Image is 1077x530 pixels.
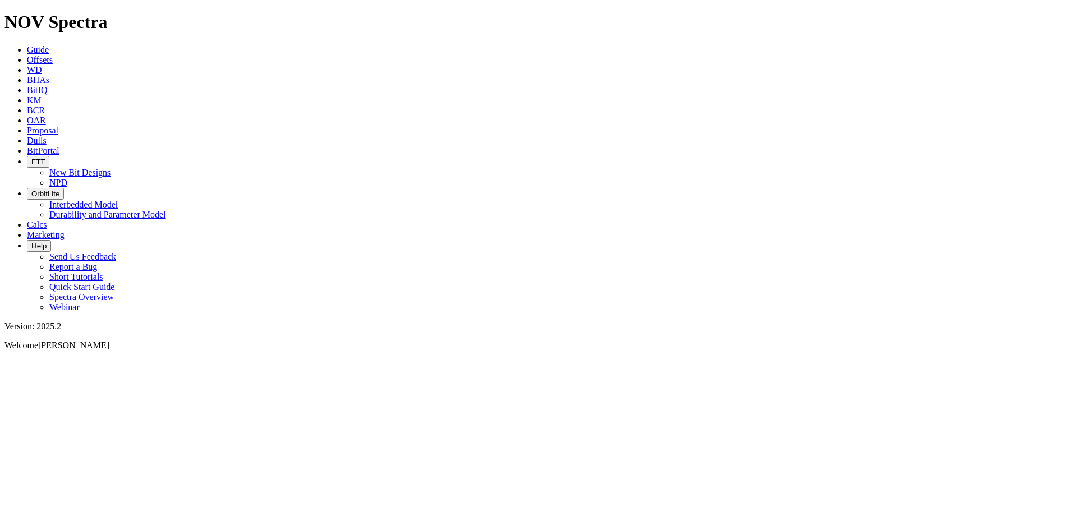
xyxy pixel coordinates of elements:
span: [PERSON_NAME] [38,340,109,350]
a: Dulls [27,136,47,145]
a: Report a Bug [49,262,97,271]
a: Calcs [27,220,47,229]
a: New Bit Designs [49,168,111,177]
a: WD [27,65,42,75]
span: Help [31,242,47,250]
a: KM [27,95,42,105]
h1: NOV Spectra [4,12,1073,33]
a: Quick Start Guide [49,282,114,292]
button: OrbitLite [27,188,64,200]
button: Help [27,240,51,252]
span: OrbitLite [31,190,59,198]
a: Spectra Overview [49,292,114,302]
a: OAR [27,116,46,125]
a: Interbedded Model [49,200,118,209]
a: Send Us Feedback [49,252,116,261]
p: Welcome [4,340,1073,351]
a: Marketing [27,230,65,239]
a: Durability and Parameter Model [49,210,166,219]
a: Short Tutorials [49,272,103,282]
a: NPD [49,178,67,187]
a: BCR [27,105,45,115]
div: Version: 2025.2 [4,321,1073,331]
a: BitPortal [27,146,59,155]
a: BHAs [27,75,49,85]
button: FTT [27,156,49,168]
span: FTT [31,158,45,166]
a: BitIQ [27,85,47,95]
a: Offsets [27,55,53,64]
a: Proposal [27,126,58,135]
a: Guide [27,45,49,54]
a: Webinar [49,302,80,312]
